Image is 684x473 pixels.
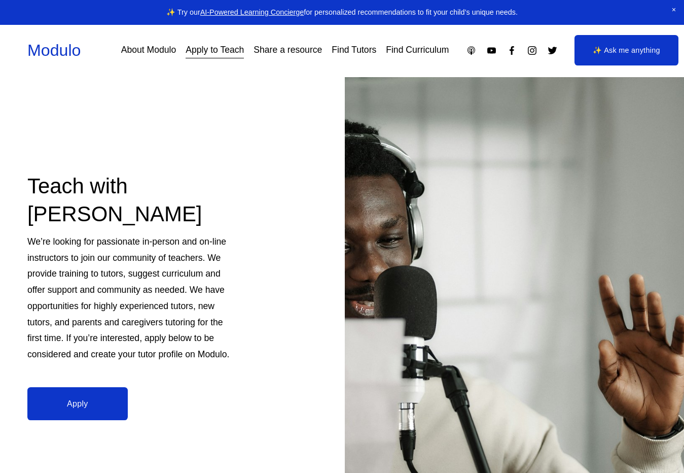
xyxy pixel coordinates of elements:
a: Twitter [547,45,558,56]
a: Apply to Teach [186,42,244,59]
a: Facebook [507,45,517,56]
a: Instagram [527,45,537,56]
a: Find Curriculum [386,42,449,59]
a: Apply [27,387,128,420]
a: YouTube [486,45,497,56]
a: Apple Podcasts [466,45,477,56]
a: About Modulo [121,42,176,59]
a: AI-Powered Learning Concierge [200,8,304,16]
a: Modulo [27,41,81,59]
p: We’re looking for passionate in-person and on-line instructors to join our community of teachers.... [27,234,233,363]
a: ✨ Ask me anything [574,35,678,65]
h2: Teach with [PERSON_NAME] [27,173,233,228]
a: Find Tutors [332,42,376,59]
a: Share a resource [254,42,322,59]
